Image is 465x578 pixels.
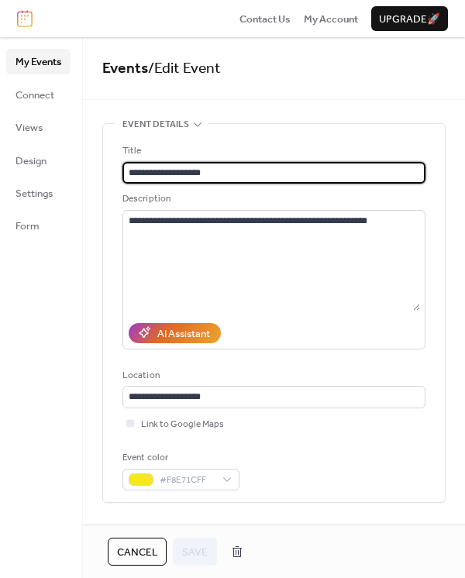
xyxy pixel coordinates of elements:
div: Description [122,191,422,207]
button: AI Assistant [129,323,221,343]
a: Contact Us [239,11,291,26]
span: Upgrade 🚀 [379,12,440,27]
div: Location [122,368,422,384]
div: AI Assistant [157,326,210,342]
span: My Account [304,12,358,27]
button: Upgrade🚀 [371,6,448,31]
span: Settings [15,186,53,201]
span: My Events [15,54,61,70]
span: Contact Us [239,12,291,27]
a: Settings [6,181,71,205]
div: Title [122,143,422,159]
img: logo [17,10,33,27]
a: Views [6,115,71,139]
a: Events [102,54,148,83]
a: Connect [6,82,71,107]
span: Date and time [122,521,188,537]
span: Connect [15,88,54,103]
span: Form [15,218,40,234]
span: Event details [122,117,189,132]
a: Design [6,148,71,173]
a: My Account [304,11,358,26]
span: Views [15,120,43,136]
span: Cancel [117,545,157,560]
span: / Edit Event [148,54,221,83]
button: Cancel [108,538,167,566]
span: Design [15,153,46,169]
a: My Events [6,49,71,74]
span: Link to Google Maps [141,417,224,432]
a: Form [6,213,71,238]
span: #F8E71CFF [160,473,215,488]
div: Event color [122,450,236,466]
